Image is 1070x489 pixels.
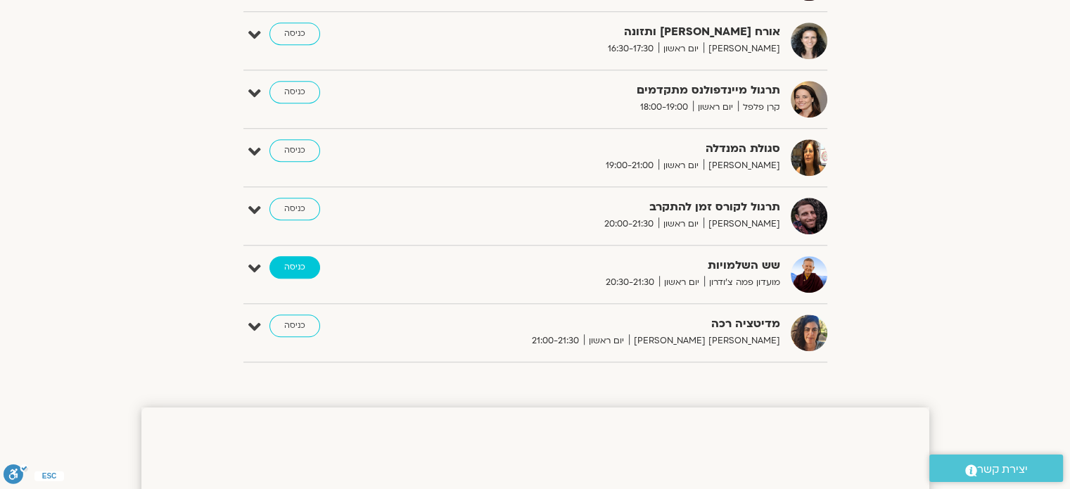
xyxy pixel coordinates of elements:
span: [PERSON_NAME] [703,158,780,173]
span: יום ראשון [658,217,703,231]
span: יום ראשון [658,42,703,56]
span: 20:30-21:30 [601,275,659,290]
strong: שש השלמויות [435,256,780,275]
a: כניסה [269,139,320,162]
strong: סגולת המנדלה [435,139,780,158]
strong: תרגול מיינדפולנס מתקדמים [435,81,780,100]
span: 16:30-17:30 [603,42,658,56]
span: יצירת קשר [977,460,1028,479]
strong: מדיטציה רכה [435,315,780,334]
span: קרן פלפל [738,100,780,115]
a: כניסה [269,198,320,220]
span: יום ראשון [584,334,629,348]
span: 18:00-19:00 [635,100,693,115]
span: מועדון פמה צ'ודרון [704,275,780,290]
span: יום ראשון [693,100,738,115]
span: [PERSON_NAME] [PERSON_NAME] [629,334,780,348]
a: כניסה [269,315,320,337]
span: [PERSON_NAME] [703,217,780,231]
span: יום ראשון [659,275,704,290]
a: כניסה [269,256,320,279]
strong: אורח [PERSON_NAME] ותזונה [435,23,780,42]
a: כניסה [269,23,320,45]
span: [PERSON_NAME] [703,42,780,56]
span: 21:00-21:30 [527,334,584,348]
a: כניסה [269,81,320,103]
span: 19:00-21:00 [601,158,658,173]
strong: תרגול לקורס זמן להתקרב [435,198,780,217]
span: יום ראשון [658,158,703,173]
span: 20:00-21:30 [599,217,658,231]
a: יצירת קשר [929,455,1063,482]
